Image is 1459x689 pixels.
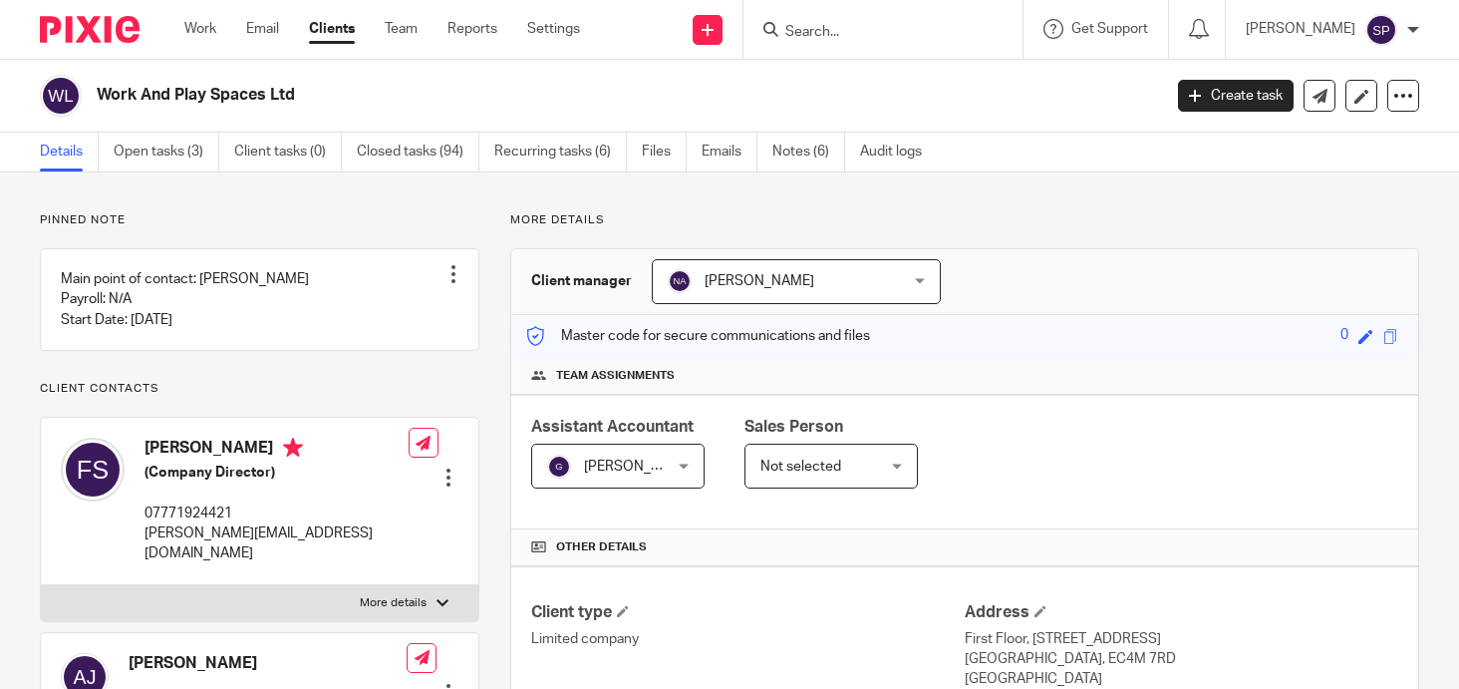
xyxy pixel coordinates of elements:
[1178,80,1294,112] a: Create task
[531,602,965,623] h4: Client type
[40,133,99,172] a: Details
[357,133,479,172] a: Closed tasks (94)
[860,133,937,172] a: Audit logs
[1365,14,1397,46] img: svg%3E
[61,438,125,502] img: svg%3E
[309,19,355,39] a: Clients
[702,133,757,172] a: Emails
[283,438,303,458] i: Primary
[40,16,140,43] img: Pixie
[965,629,1398,649] p: First Floor, [STREET_ADDRESS]
[1340,325,1348,348] div: 0
[547,455,571,479] img: svg%3E
[772,133,845,172] a: Notes (6)
[1071,22,1148,36] span: Get Support
[531,271,632,291] h3: Client manager
[705,274,814,288] span: [PERSON_NAME]
[965,649,1398,669] p: [GEOGRAPHIC_DATA], EC4M 7RD
[760,460,841,474] span: Not selected
[234,133,342,172] a: Client tasks (0)
[184,19,216,39] a: Work
[527,19,580,39] a: Settings
[385,19,418,39] a: Team
[97,85,938,106] h2: Work And Play Spaces Ltd
[783,24,963,42] input: Search
[510,212,1419,228] p: More details
[642,133,687,172] a: Files
[360,595,427,611] p: More details
[129,653,407,674] h4: [PERSON_NAME]
[40,75,82,117] img: svg%3E
[494,133,627,172] a: Recurring tasks (6)
[744,419,843,435] span: Sales Person
[40,212,479,228] p: Pinned note
[40,381,479,397] p: Client contacts
[145,523,409,564] p: [PERSON_NAME][EMAIL_ADDRESS][DOMAIN_NAME]
[526,326,870,346] p: Master code for secure communications and files
[447,19,497,39] a: Reports
[114,133,219,172] a: Open tasks (3)
[965,669,1398,689] p: [GEOGRAPHIC_DATA]
[965,602,1398,623] h4: Address
[145,463,409,483] h5: (Company Director)
[584,460,694,474] span: [PERSON_NAME]
[145,438,409,463] h4: [PERSON_NAME]
[246,19,279,39] a: Email
[668,269,692,293] img: svg%3E
[556,368,675,384] span: Team assignments
[556,539,647,555] span: Other details
[145,504,409,523] p: 07771924421
[531,629,965,649] p: Limited company
[531,419,694,435] span: Assistant Accountant
[1246,19,1355,39] p: [PERSON_NAME]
